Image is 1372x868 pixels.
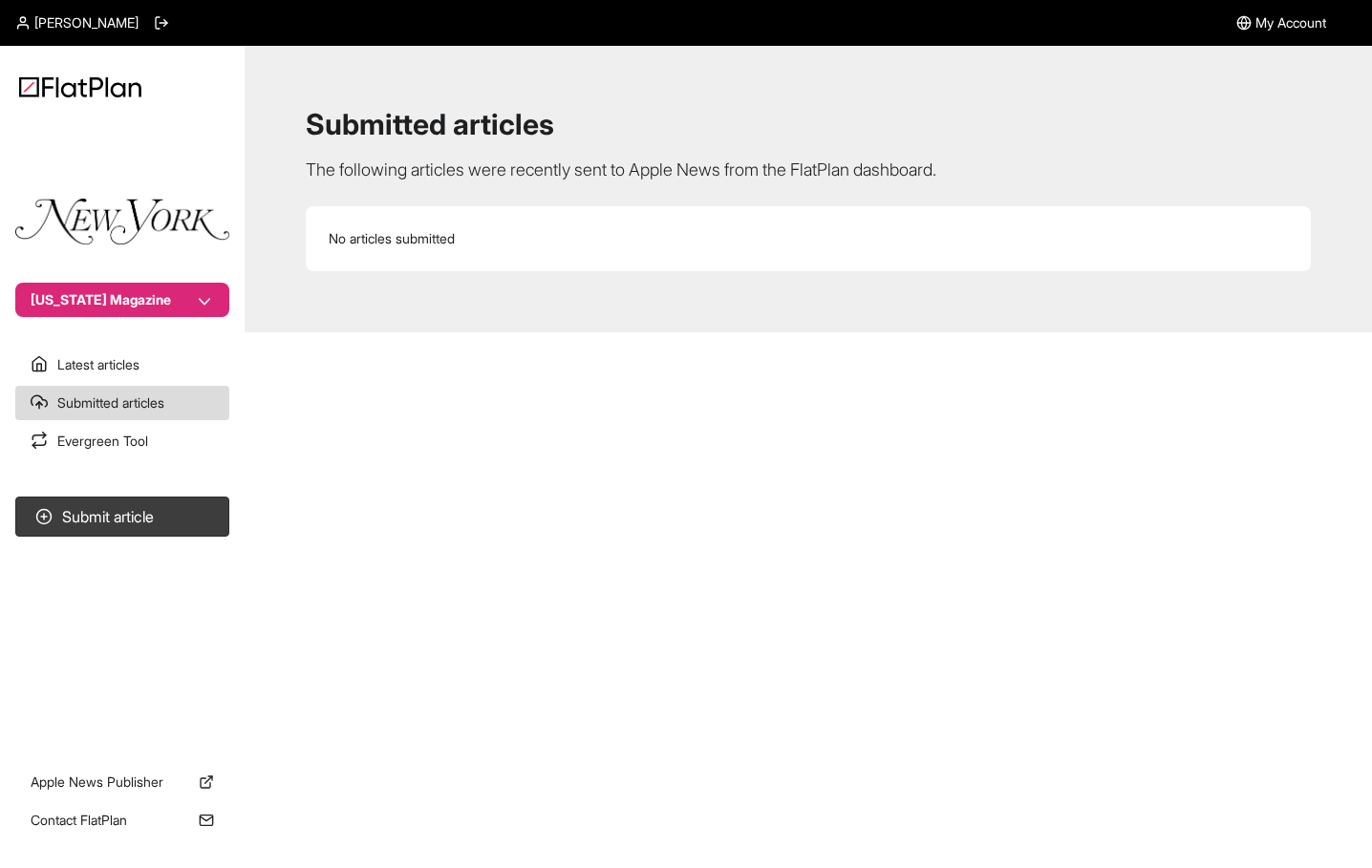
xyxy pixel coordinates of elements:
button: [US_STATE] Magazine [15,283,229,317]
button: Submit article [15,497,229,537]
img: Publication Logo [15,199,229,244]
span: [PERSON_NAME] [34,13,139,32]
a: Apple News Publisher [15,765,229,799]
a: Submitted articles [15,386,229,420]
section: No articles submitted [306,206,1311,271]
a: Contact FlatPlan [15,803,229,837]
h1: Submitted articles [306,107,1311,141]
img: Logo [19,76,141,97]
a: [PERSON_NAME] [15,13,139,32]
a: Evergreen Tool [15,424,229,458]
p: The following articles were recently sent to Apple News from the FlatPlan dashboard. [306,157,1311,183]
a: Latest articles [15,348,229,382]
span: My Account [1255,13,1326,32]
